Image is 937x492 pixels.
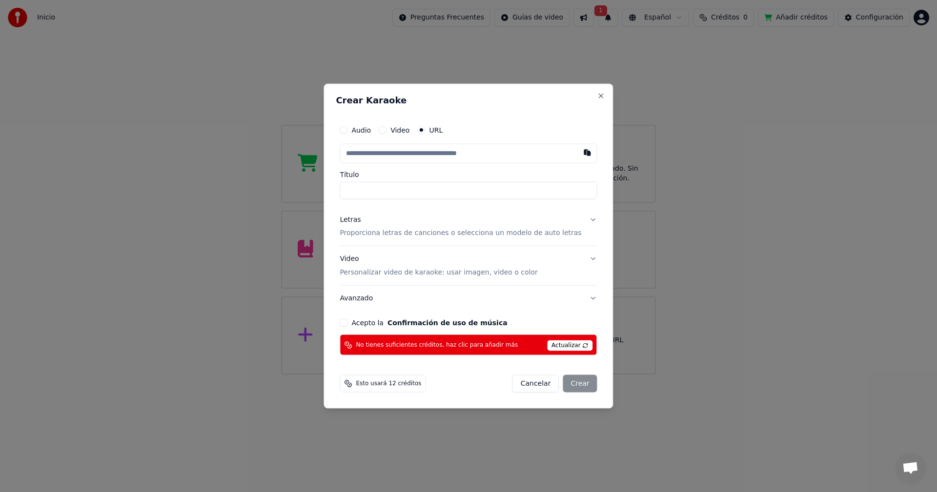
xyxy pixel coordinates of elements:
[351,126,371,133] label: Audio
[340,228,581,238] p: Proporciona letras de canciones o selecciona un modelo de auto letras
[356,380,421,388] span: Esto usará 12 créditos
[512,375,559,393] button: Cancelar
[340,171,597,177] label: Título
[336,96,601,104] h2: Crear Karaoke
[340,254,537,277] div: Video
[356,341,518,349] span: No tienes suficientes créditos, haz clic para añadir más
[390,126,409,133] label: Video
[340,215,361,224] div: Letras
[429,126,443,133] label: URL
[340,207,597,246] button: LetrasProporciona letras de canciones o selecciona un modelo de auto letras
[351,319,507,326] label: Acepto la
[340,268,537,277] p: Personalizar video de karaoke: usar imagen, video o color
[340,246,597,285] button: VideoPersonalizar video de karaoke: usar imagen, video o color
[547,340,593,351] span: Actualizar
[387,319,508,326] button: Acepto la
[340,286,597,311] button: Avanzado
